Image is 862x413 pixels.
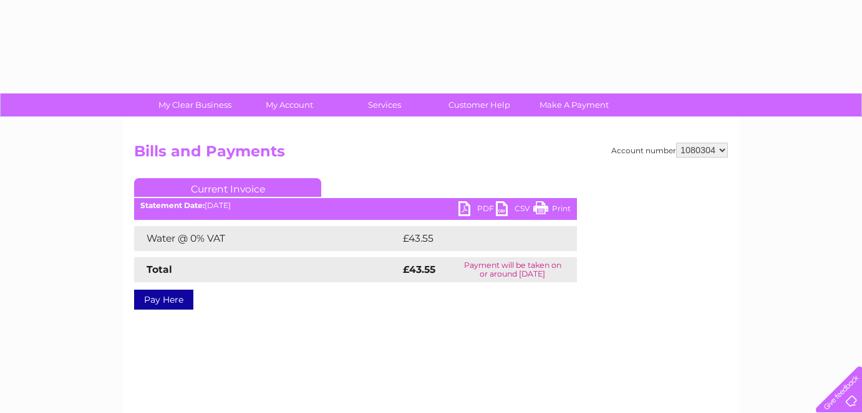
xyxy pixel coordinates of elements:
[147,263,172,275] strong: Total
[134,226,400,251] td: Water @ 0% VAT
[140,201,205,210] b: Statement Date:
[403,263,435,275] strong: £43.55
[533,201,571,219] a: Print
[333,93,436,116] a: Services
[496,201,533,219] a: CSV
[134,143,728,166] h2: Bills and Payments
[611,143,728,158] div: Account number
[238,93,341,116] a: My Account
[448,257,577,282] td: Payment will be taken on or around [DATE]
[143,93,246,116] a: My Clear Business
[523,93,626,116] a: Make A Payment
[458,201,496,219] a: PDF
[134,201,577,210] div: [DATE]
[134,290,193,310] a: Pay Here
[400,226,551,251] td: £43.55
[134,178,321,197] a: Current Invoice
[428,93,531,116] a: Customer Help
